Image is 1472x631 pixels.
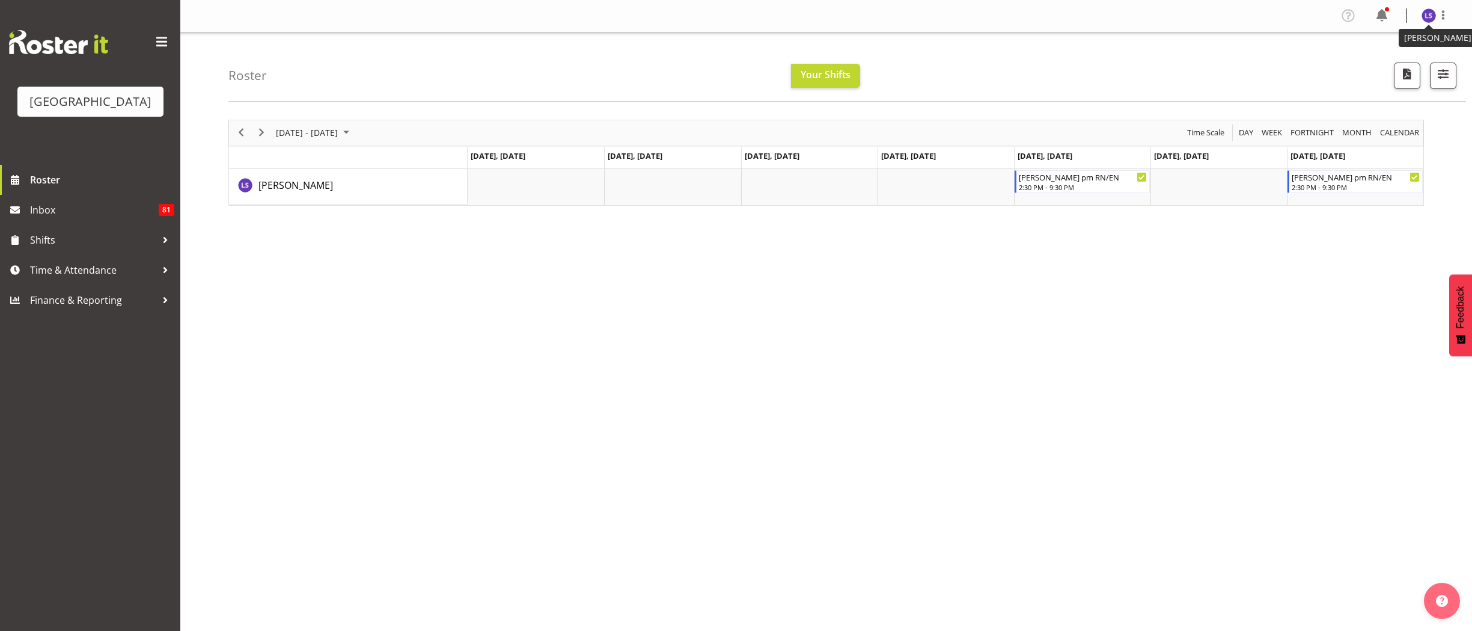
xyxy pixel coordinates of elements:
div: [PERSON_NAME] pm RN/EN [1019,171,1147,183]
span: 81 [159,204,174,216]
span: Inbox [30,201,159,219]
span: [DATE], [DATE] [471,150,525,161]
span: [DATE], [DATE] [608,150,662,161]
div: previous period [231,120,251,146]
div: Timeline Week of October 14, 2025 [228,120,1424,206]
div: Liz Schofield"s event - Ressie pm RN/EN Begin From Friday, October 17, 2025 at 2:30:00 PM GMT+13:... [1015,170,1150,193]
button: Fortnight [1289,125,1336,140]
div: October 13 - 19, 2025 [272,120,356,146]
table: Timeline Week of October 14, 2025 [468,169,1423,205]
span: Feedback [1455,286,1466,328]
a: [PERSON_NAME] [258,178,333,192]
span: [DATE], [DATE] [745,150,799,161]
div: [PERSON_NAME] pm RN/EN [1292,171,1420,183]
span: Month [1341,125,1373,140]
td: Liz Schofield resource [229,169,468,205]
span: Day [1238,125,1254,140]
span: calendar [1379,125,1420,140]
span: Time & Attendance [30,261,156,279]
button: Timeline Month [1340,125,1374,140]
div: 2:30 PM - 9:30 PM [1019,182,1147,192]
span: [DATE] - [DATE] [275,125,339,140]
div: next period [251,120,272,146]
span: [PERSON_NAME] [258,179,333,192]
span: [DATE], [DATE] [1018,150,1072,161]
button: Feedback - Show survey [1449,274,1472,356]
span: Fortnight [1289,125,1335,140]
img: Rosterit website logo [9,30,108,54]
span: Time Scale [1186,125,1226,140]
span: Your Shifts [801,68,851,81]
span: Finance & Reporting [30,291,156,309]
span: Shifts [30,231,156,249]
span: Week [1260,125,1283,140]
button: October 2025 [274,125,355,140]
span: [DATE], [DATE] [881,150,936,161]
div: [GEOGRAPHIC_DATA] [29,93,151,111]
div: Liz Schofield"s event - Ressie pm RN/EN Begin From Sunday, October 19, 2025 at 2:30:00 PM GMT+13:... [1287,170,1423,193]
button: Timeline Week [1260,125,1284,140]
button: Filter Shifts [1430,63,1456,89]
img: help-xxl-2.png [1436,595,1448,607]
img: liz-schofield10772.jpg [1422,8,1436,23]
span: [DATE], [DATE] [1290,150,1345,161]
button: Your Shifts [791,64,860,88]
button: Next [254,125,270,140]
button: Month [1378,125,1422,140]
button: Time Scale [1185,125,1227,140]
span: [DATE], [DATE] [1154,150,1209,161]
button: Timeline Day [1237,125,1256,140]
button: Previous [233,125,249,140]
h4: Roster [228,69,267,82]
button: Download a PDF of the roster according to the set date range. [1394,63,1420,89]
span: Roster [30,171,174,189]
div: 2:30 PM - 9:30 PM [1292,182,1420,192]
